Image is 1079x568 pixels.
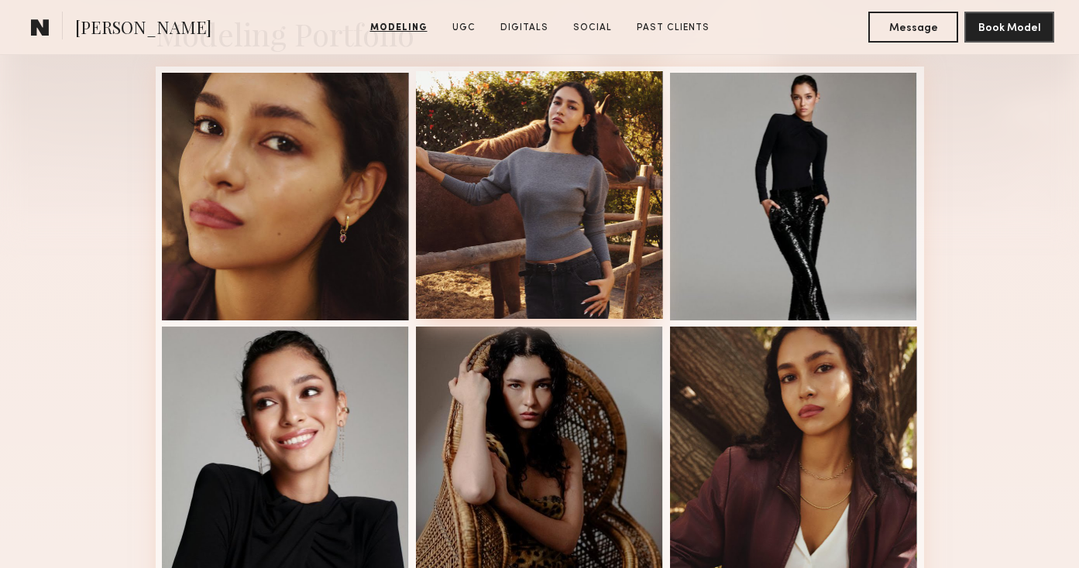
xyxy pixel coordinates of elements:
[364,21,434,35] a: Modeling
[964,12,1054,43] button: Book Model
[494,21,555,35] a: Digitals
[446,21,482,35] a: UGC
[567,21,618,35] a: Social
[964,20,1054,33] a: Book Model
[75,15,211,43] span: [PERSON_NAME]
[631,21,716,35] a: Past Clients
[868,12,958,43] button: Message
